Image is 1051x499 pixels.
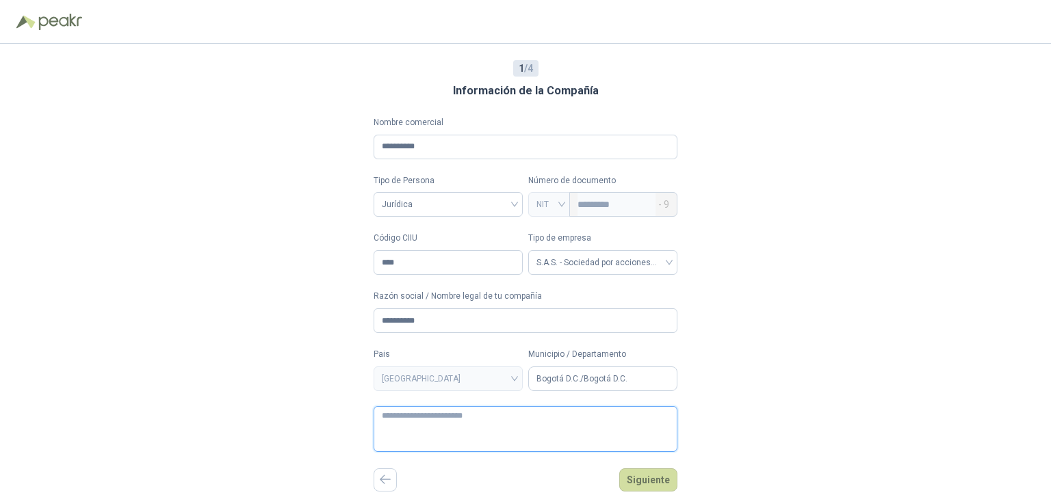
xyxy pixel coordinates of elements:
label: Municipio / Departamento [528,348,677,361]
label: Código CIIU [374,232,523,245]
img: Peakr [38,14,82,30]
label: Tipo de Persona [374,174,523,187]
p: Número de documento [528,174,677,187]
button: Siguiente [619,468,677,491]
b: 1 [519,63,524,74]
span: COLOMBIA [382,368,515,389]
span: NIT [536,194,562,215]
h3: Información de la Compañía [453,82,599,100]
span: Jurídica [382,194,515,215]
img: Logo [16,15,36,29]
span: S.A.S. - Sociedad por acciones simplificada [536,252,669,273]
label: Tipo de empresa [528,232,677,245]
span: - 9 [658,193,669,216]
span: / 4 [519,61,533,76]
label: Nombre comercial [374,116,677,129]
label: Pais [374,348,523,361]
label: Razón social / Nombre legal de tu compañía [374,290,677,303]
